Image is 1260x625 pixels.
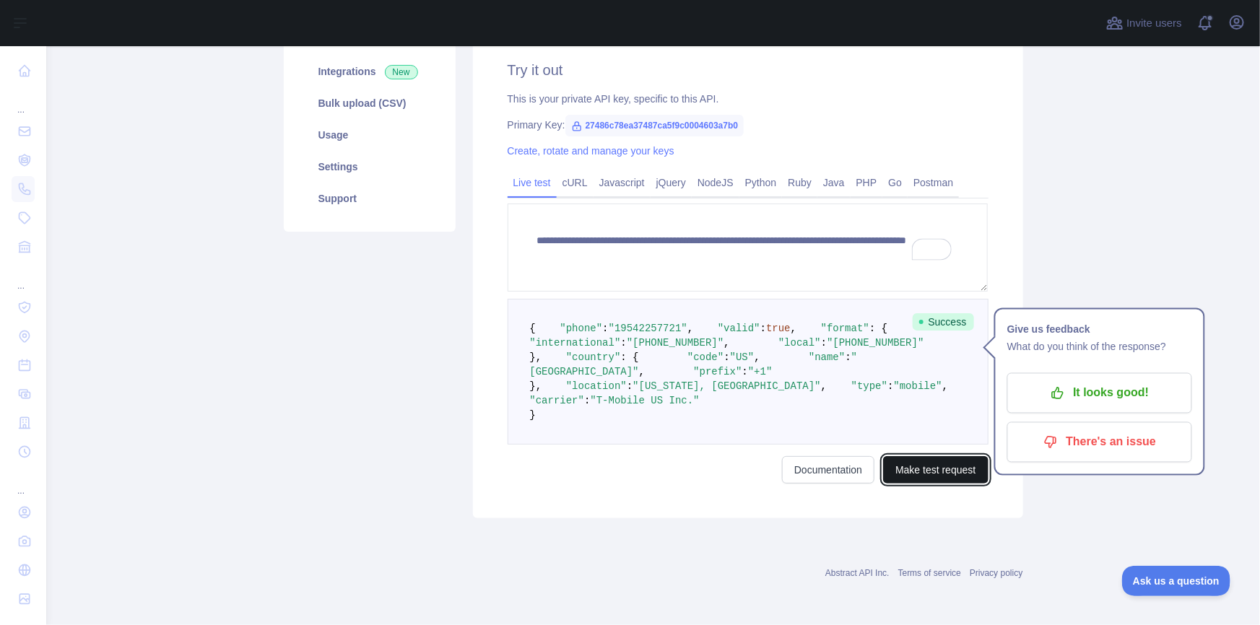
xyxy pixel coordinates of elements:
span: "19542257721" [609,323,687,334]
span: , [687,323,693,334]
p: There's an issue [1018,430,1181,455]
span: : [845,351,851,363]
span: , [942,380,948,392]
span: New [385,65,418,79]
iframe: Toggle Customer Support [1122,566,1231,596]
span: : [724,351,729,363]
span: { [530,323,536,334]
span: "country" [566,351,621,363]
span: "prefix" [693,366,742,377]
p: What do you think of the response? [1007,338,1192,356]
a: Integrations New [301,56,438,87]
button: Make test request [883,456,988,484]
span: "phone" [560,323,603,334]
a: Terms of service [898,568,961,578]
span: "T-Mobile US Inc." [591,395,700,406]
a: Create, rotate and manage your keys [508,145,674,157]
span: "code" [687,351,724,363]
a: Ruby [782,171,817,194]
span: "+1" [748,366,773,377]
span: } [530,409,536,421]
a: NodeJS [692,171,739,194]
a: Support [301,183,438,214]
p: It looks good! [1018,381,1181,406]
span: "mobile" [894,380,942,392]
span: "US" [730,351,755,363]
a: Settings [301,151,438,183]
a: Documentation [782,456,874,484]
a: Abstract API Inc. [825,568,890,578]
span: : [887,380,893,392]
span: , [754,351,760,363]
button: There's an issue [1007,422,1192,463]
span: : [602,323,608,334]
span: }, [530,351,542,363]
a: Javascript [594,171,651,194]
div: Primary Key: [508,118,989,132]
span: : [584,395,590,406]
div: ... [12,263,35,292]
span: "[PHONE_NUMBER]" [627,337,724,349]
span: , [639,366,645,377]
a: Usage [301,119,438,151]
span: 27486c78ea37487ca5f9c0004603a7b0 [565,115,744,136]
a: Privacy policy [970,568,1022,578]
a: Bulk upload (CSV) [301,87,438,119]
div: ... [12,468,35,497]
span: : [760,323,766,334]
a: Postman [908,171,959,194]
div: This is your private API key, specific to this API. [508,92,989,106]
span: , [821,380,827,392]
span: : [742,366,748,377]
span: "[PHONE_NUMBER]" [827,337,924,349]
span: , [791,323,796,334]
span: "local" [778,337,821,349]
a: Python [739,171,783,194]
span: "[GEOGRAPHIC_DATA]" [530,351,858,377]
span: "location" [566,380,627,392]
h2: Try it out [508,60,989,80]
a: cURL [557,171,594,194]
span: Success [913,313,974,331]
span: "name" [809,351,845,363]
span: "valid" [718,323,760,334]
span: Invite users [1126,15,1182,32]
span: "format" [821,323,869,334]
span: "[US_STATE], [GEOGRAPHIC_DATA]" [633,380,820,392]
a: Go [882,171,908,194]
span: true [766,323,791,334]
span: "type" [851,380,887,392]
span: : [621,337,627,349]
a: jQuery [651,171,692,194]
span: : { [869,323,887,334]
span: "carrier" [530,395,585,406]
span: : [627,380,633,392]
span: : [821,337,827,349]
textarea: To enrich screen reader interactions, please activate Accessibility in Grammarly extension settings [508,204,989,292]
a: Live test [508,171,557,194]
span: , [724,337,729,349]
span: }, [530,380,542,392]
span: : { [621,351,639,363]
button: Invite users [1103,12,1185,35]
div: ... [12,87,35,115]
a: Java [817,171,851,194]
a: PHP [851,171,883,194]
button: It looks good! [1007,373,1192,414]
span: "international" [530,337,621,349]
h1: Give us feedback [1007,321,1192,338]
